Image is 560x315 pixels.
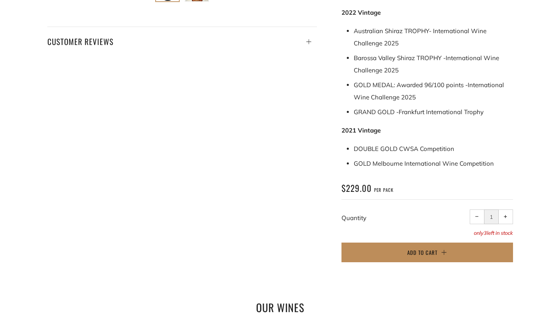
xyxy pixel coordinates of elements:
[354,54,446,62] span: Barossa Valley Shiraz TROPHY -
[341,9,381,16] strong: 2022 Vintage
[341,126,381,134] strong: 2021 Vintage
[399,145,454,153] span: CWSA Competition
[47,27,317,48] a: Customer Reviews
[341,182,372,194] span: $229.00
[354,81,504,101] span: GOLD MEDAL: Awarded 96/100 points - International Wine Challenge 2025
[354,27,429,35] span: Australian Shiraz TROPHY
[399,108,484,116] span: Frankfurt International Trophy
[475,215,479,218] span: −
[504,215,507,218] span: +
[373,160,494,167] span: Melbourne International Wine Competition
[484,229,487,236] span: 3
[354,145,397,153] span: DOUBLE GOLD
[341,230,513,236] p: only left in stock
[374,187,393,193] span: per pack
[341,214,366,222] label: Quantity
[354,108,399,116] span: GRAND GOLD -
[484,209,499,224] input: quantity
[407,248,437,256] span: Add to Cart
[354,160,371,167] span: GOLD
[341,243,513,262] button: Add to Cart
[47,34,317,48] h4: Customer Reviews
